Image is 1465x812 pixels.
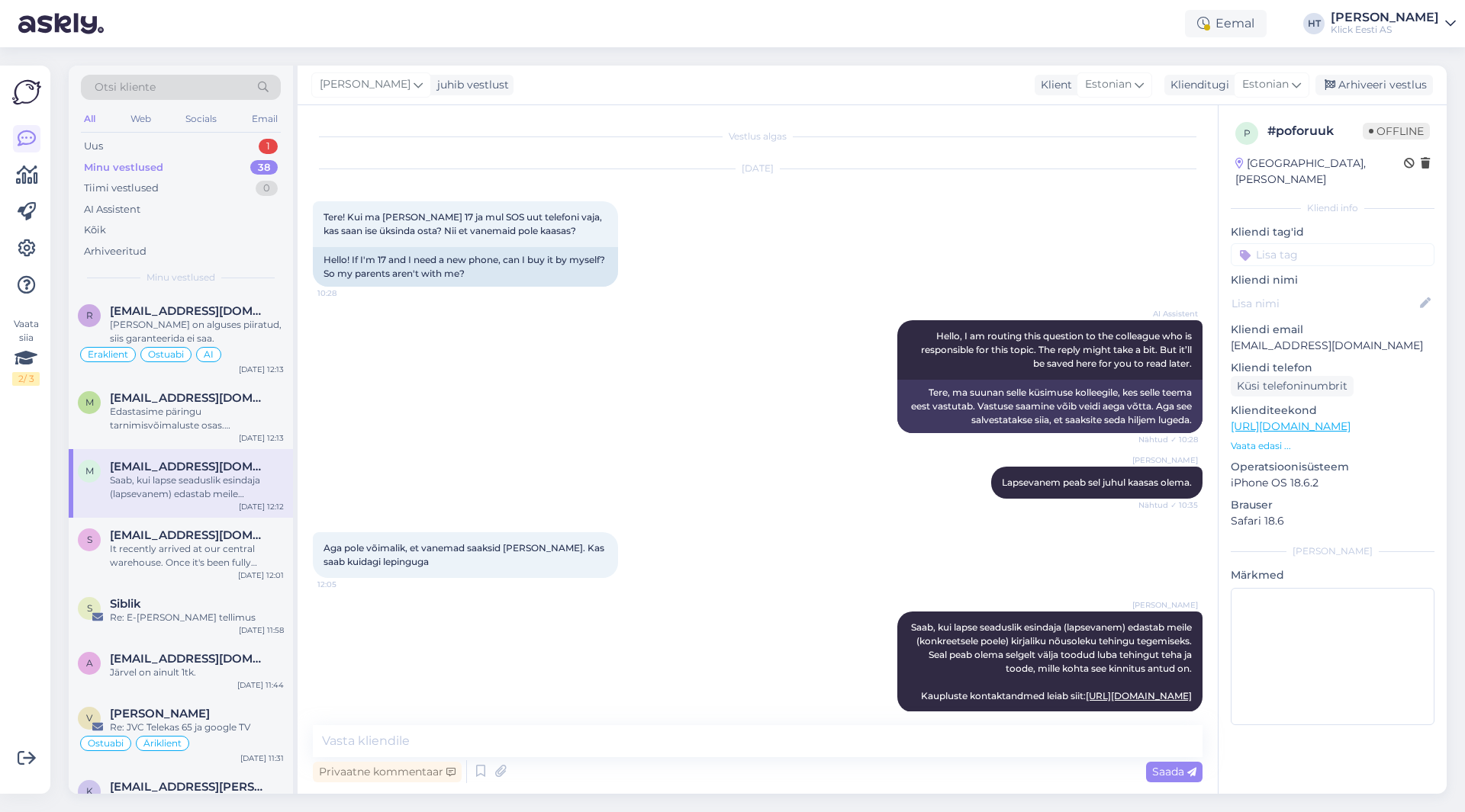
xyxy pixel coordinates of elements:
[324,542,607,567] span: Aga pole võimalik, et vanemad saaksid [PERSON_NAME]. Kas saab kuidagi lepinguga
[1331,11,1456,36] a: [PERSON_NAME]Klick Eesti AS
[95,79,156,95] span: Otsi kliente
[110,721,284,734] div: Re: JVC Telekas 65 ja google TV
[1164,77,1229,93] div: Klienditugi
[313,762,462,782] div: Privaatne kommentaar
[110,611,284,624] div: Re: E-[PERSON_NAME] tellimus
[317,287,375,299] span: 10:28
[313,162,1203,175] div: [DATE]
[12,78,41,107] img: Askly Logo
[110,542,284,570] div: It recently arrived at our central warehouse. Once it's been fully processed we will hand it over...
[249,109,281,129] div: Email
[1331,24,1439,36] div: Klick Eesti AS
[110,666,284,679] div: Järvel on ainult 1tk.
[12,372,40,386] div: 2 / 3
[110,528,269,542] span: Szstephenson@hotmail.com
[1002,477,1192,488] span: Lapsevanem peab sel juhul kaasas olema.
[84,202,140,217] div: AI Assistent
[921,330,1194,369] span: Hello, I am routing this question to the colleague who is responsible for this topic. The reply m...
[86,657,93,669] span: a
[1231,497,1434,513] p: Brauser
[143,739,182,748] span: Äriklient
[1267,122,1363,140] div: # poforuuk
[84,223,106,238] div: Kõik
[110,405,284,432] div: Edastasime päringu tarnimisvõimaluste osas. [PERSON_NAME] [PERSON_NAME] täpsemat infot.
[1231,360,1434,376] p: Kliendi telefon
[84,244,146,259] div: Arhiveeritud
[85,465,94,477] span: m
[1244,127,1251,139] span: p
[110,780,269,794] span: krolov.marek@gmail.com
[1231,272,1434,288] p: Kliendi nimi
[237,679,284,691] div: [DATE] 11:44
[1141,308,1198,319] span: AI Assistent
[87,534,92,545] span: S
[1231,376,1354,396] div: Küsi telefoninumbrit
[1303,13,1325,34] div: HT
[146,271,215,284] span: Minu vestlused
[110,391,269,405] span: malmrekersti@gmail.com
[1315,75,1433,95] div: Arhiveeri vestlus
[250,160,278,175] div: 38
[12,317,40,386] div: Vaata siia
[1242,76,1289,93] span: Estonian
[88,739,124,748] span: Ostuabi
[182,109,220,129] div: Socials
[88,350,128,359] span: Eraklient
[911,621,1194,701] span: Saab, kui lapse seaduslik esindaja (lapsevanem) edastab meile (konkreetsele poele) kirjaliku nõus...
[1231,459,1434,475] p: Operatsioonisüsteem
[110,473,284,501] div: Saab, kui lapse seaduslik esindaja (lapsevanem) edastab meile (konkreetsele poele) kirjaliku nõus...
[1231,567,1434,583] p: Märkmed
[313,130,1203,143] div: Vestlus algas
[1086,690,1192,701] a: [URL][DOMAIN_NAME]
[85,396,94,408] span: m
[1085,76,1132,93] span: Estonian
[1231,338,1434,354] p: [EMAIL_ADDRESS][DOMAIN_NAME]
[1235,156,1404,188] div: [GEOGRAPHIC_DATA], [PERSON_NAME]
[110,460,269,473] span: marthakondas@gmail.com
[259,139,278,154] div: 1
[1231,419,1351,433] a: [URL][DOMAIN_NAME]
[239,501,284,512] div: [DATE] 12:12
[84,181,159,196] div: Tiimi vestlused
[110,318,284,345] div: [PERSON_NAME] on alguses piiratud, siis garanteerida ei saa.
[86,712,92,724] span: v
[1132,454,1198,466] span: [PERSON_NAME]
[86,785,93,797] span: k
[1231,322,1434,338] p: Kliendi email
[1132,599,1198,611] span: [PERSON_NAME]
[148,350,184,359] span: Ostuabi
[1035,77,1072,93] div: Klient
[86,310,93,321] span: r
[317,579,375,590] span: 12:05
[1138,499,1198,511] span: Nähtud ✓ 10:35
[256,181,278,196] div: 0
[81,109,98,129] div: All
[1231,201,1434,215] div: Kliendi info
[1185,10,1267,37] div: Eemal
[84,160,163,175] div: Minu vestlused
[324,211,604,236] span: Tere! Kui ma [PERSON_NAME] 17 ja mul SOS uut telefoni vaja, kas saan ise üksinda osta? Nii et van...
[320,76,411,93] span: [PERSON_NAME]
[87,602,92,614] span: S
[1138,434,1198,445] span: Nähtud ✓ 10:28
[431,77,509,93] div: juhib vestlust
[239,624,284,636] div: [DATE] 11:58
[313,247,618,287] div: Hello! If I'm 17 and I need a new phone, can I buy it by myself? So my parents aren't with me?
[1231,439,1434,453] p: Vaata edasi ...
[240,753,284,764] div: [DATE] 11:31
[84,139,103,154] div: Uus
[110,707,210,721] span: vahur oja
[110,304,269,318] span: ragnar.r2ss@icloud.com
[1363,123,1430,140] span: Offline
[1231,475,1434,491] p: iPhone OS 18.6.2
[239,432,284,444] div: [DATE] 12:13
[1331,11,1439,24] div: [PERSON_NAME]
[238,570,284,581] div: [DATE] 12:01
[204,350,214,359] span: AI
[1231,243,1434,266] input: Lisa tag
[1152,765,1196,778] span: Saada
[1231,224,1434,240] p: Kliendi tag'id
[239,364,284,375] div: [DATE] 12:13
[110,597,141,611] span: Siblik
[897,380,1203,433] div: Tere, ma suunan selle küsimuse kolleegile, kes selle teema eest vastutab. Vastuse saamine võib ve...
